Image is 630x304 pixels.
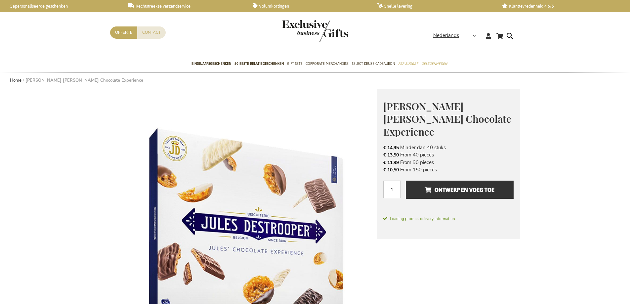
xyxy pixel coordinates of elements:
[287,60,302,67] span: Gift Sets
[383,181,401,198] input: Aantal
[306,60,349,67] span: Corporate Merchandise
[253,3,367,9] a: Volumkortingen
[10,77,21,83] a: Home
[383,152,399,158] span: € 13,50
[352,60,395,67] span: Select Keuze Cadeaubon
[383,159,514,166] li: From 90 pieces
[406,181,513,199] button: Ontwerp en voeg toe
[282,20,348,42] img: Exclusive Business gifts logo
[128,3,242,9] a: Rechtstreekse verzendservice
[3,3,117,9] a: Gepersonaliseerde geschenken
[383,151,514,158] li: From 40 pieces
[383,100,511,138] span: [PERSON_NAME] [PERSON_NAME] Chocolate Experience
[433,32,459,39] span: Nederlands
[383,144,514,151] li: Minder dan 40 stuks
[110,26,137,39] a: Offerte
[421,60,447,67] span: Gelegenheden
[383,167,399,173] span: € 10,50
[234,60,284,67] span: 50 beste relatiegeschenken
[398,60,418,67] span: Per Budget
[377,3,491,9] a: Snelle levering
[282,20,315,42] a: store logo
[383,216,514,222] span: Loading product delivery information.
[433,32,481,39] div: Nederlands
[383,166,514,173] li: From 150 pieces
[191,60,231,67] span: Eindejaarsgeschenken
[383,159,399,166] span: € 11,99
[425,185,494,195] span: Ontwerp en voeg toe
[137,26,166,39] a: Contact
[25,77,143,83] strong: [PERSON_NAME] [PERSON_NAME] Chocolate Experience
[383,145,399,151] span: € 14,95
[502,3,616,9] a: Klanttevredenheid 4,6/5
